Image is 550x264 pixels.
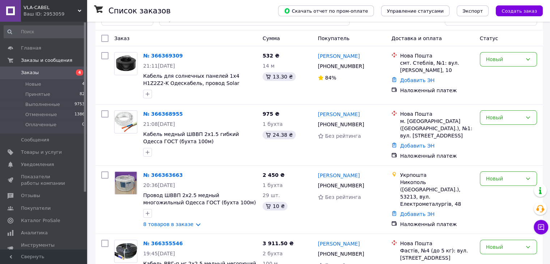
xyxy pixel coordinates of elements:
[80,91,85,98] span: 82
[115,172,137,194] img: Фото товару
[143,251,175,256] span: 19:45[DATE]
[263,172,285,178] span: 2 450 ₴
[21,45,41,51] span: Главная
[114,110,137,133] a: Фото товару
[502,8,537,14] span: Создать заказ
[400,52,474,59] div: Нова Пошта
[387,8,444,14] span: Управление статусами
[480,35,498,41] span: Статус
[263,182,282,188] span: 1 бухта
[115,52,137,75] img: Фото товару
[82,81,85,88] span: 4
[284,8,368,14] span: Скачать отчет по пром-оплате
[263,111,279,117] span: 975 ₴
[263,72,295,81] div: 13.30 ₴
[486,175,522,183] div: Новый
[115,111,137,133] img: Фото товару
[381,5,449,16] button: Управление статусами
[25,111,57,118] span: Отмененные
[318,35,350,41] span: Покупатель
[143,182,175,188] span: 20:36[DATE]
[400,240,474,247] div: Нова Пошта
[400,152,474,159] div: Наложенный платеж
[400,77,434,83] a: Добавить ЭН
[457,5,489,16] button: Экспорт
[143,121,175,127] span: 21:08[DATE]
[143,221,193,227] a: 8 товаров в заказе
[318,240,360,247] a: [PERSON_NAME]
[74,111,85,118] span: 1386
[316,119,366,129] div: [PHONE_NUMBER]
[263,63,274,69] span: 14 м
[263,131,295,139] div: 24.38 ₴
[21,217,60,224] span: Каталог ProSale
[400,171,474,179] div: Укрпошта
[462,8,483,14] span: Экспорт
[143,240,183,246] a: № 366355546
[143,111,183,117] a: № 366368955
[143,131,239,144] a: Кабель медный ШВВП 2х1.5 гибкий Одесса ГОСТ (бухта 100м)
[318,52,360,60] a: [PERSON_NAME]
[325,194,361,200] span: Без рейтинга
[318,172,360,179] a: [PERSON_NAME]
[263,121,282,127] span: 1 бухта
[316,249,366,259] div: [PHONE_NUMBER]
[21,137,49,143] span: Сообщения
[21,69,39,76] span: Заказы
[318,111,360,118] a: [PERSON_NAME]
[325,75,336,81] span: 84%
[114,52,137,75] a: Фото товару
[400,179,474,208] div: Никополь ([GEOGRAPHIC_DATA].), 53213, вул. Електрометалургів, 48
[263,53,279,59] span: 532 ₴
[143,192,256,205] a: Провод ШВВП 2х2.5 медный многожильный Одесса ГОСТ (бухта 100м)
[400,59,474,74] div: смт. Стеблів, №1: вул. [PERSON_NAME], 10
[24,4,78,11] span: VLA-CABEL
[263,35,280,41] span: Сумма
[21,205,51,212] span: Покупатели
[263,202,287,210] div: 10 ₴
[400,143,434,149] a: Добавить ЭН
[24,11,87,17] div: Ваш ID: 2953059
[114,171,137,195] a: Фото товару
[400,87,474,94] div: Наложенный платеж
[21,242,67,255] span: Инструменты вебмастера и SEO
[325,133,361,139] span: Без рейтинга
[400,118,474,139] div: м. [GEOGRAPHIC_DATA] ([GEOGRAPHIC_DATA].), №1: вул. [STREET_ADDRESS]
[400,211,434,217] a: Добавить ЭН
[82,122,85,128] span: 0
[25,81,41,88] span: Новые
[316,61,366,71] div: [PHONE_NUMBER]
[114,240,137,263] a: Фото товару
[489,8,543,13] a: Создать заказ
[115,243,137,260] img: Фото товару
[25,122,56,128] span: Оплаченные
[263,251,282,256] span: 2 бухта
[143,53,183,59] a: № 366369309
[21,57,72,64] span: Заказы и сообщения
[486,55,522,63] div: Новый
[4,25,85,38] input: Поиск
[400,110,474,118] div: Нова Пошта
[143,63,175,69] span: 21:11[DATE]
[486,243,522,251] div: Новый
[21,149,62,156] span: Товары и услуги
[486,114,522,122] div: Новый
[25,101,60,108] span: Выполненные
[316,180,366,191] div: [PHONE_NUMBER]
[263,240,294,246] span: 3 911.50 ₴
[25,91,50,98] span: Принятые
[496,5,543,16] button: Создать заказ
[114,35,129,41] span: Заказ
[21,174,67,187] span: Показатели работы компании
[143,73,239,93] a: Кабель для солнечных панелей 1х4 H1Z2Z2-K Одескабель, провод Solar черный
[74,101,85,108] span: 9753
[278,5,374,16] button: Скачать отчет по пром-оплате
[21,192,40,199] span: Отзывы
[21,230,48,236] span: Аналитика
[391,35,442,41] span: Доставка и оплата
[108,7,171,15] h1: Список заказов
[400,221,474,228] div: Наложенный платеж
